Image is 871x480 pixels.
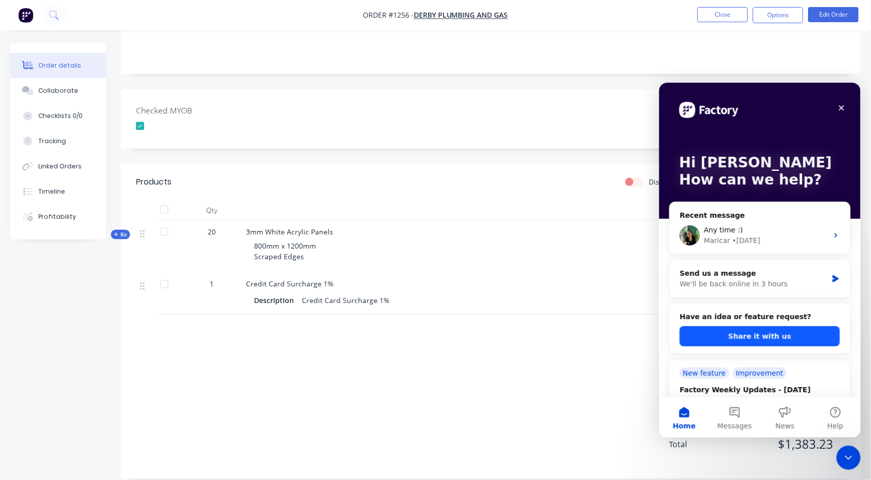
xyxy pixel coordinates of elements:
[38,212,76,221] div: Profitability
[298,293,394,308] div: Credit Card Surcharge 1%
[808,7,859,22] button: Edit Order
[246,227,333,236] span: 3mm White Acrylic Panels
[10,129,106,154] button: Tracking
[10,78,106,103] button: Collaborate
[698,7,748,22] button: Close
[649,279,692,289] span: $12.45
[753,7,803,23] button: Options
[254,242,316,262] span: 800mm x 1200mm Scraped Edges
[181,200,242,220] div: Qty
[645,200,696,220] div: Cost
[111,230,130,239] div: Kit
[414,11,508,20] a: Derby Plumbing and Gas
[10,53,106,78] button: Order details
[208,226,216,237] span: 20
[649,176,733,187] label: Display actual quantities
[18,8,33,23] img: Factory
[363,11,414,20] span: Order #1256 -
[10,179,106,204] button: Timeline
[210,279,214,289] span: 1
[38,162,82,171] div: Linked Orders
[10,204,106,229] button: Profitability
[38,111,83,121] div: Checklists 0/0
[759,436,834,454] span: $1,383.23
[254,293,298,308] div: Description
[246,279,334,289] span: Credit Card Surcharge 1%
[659,83,861,438] iframe: Intercom live chat
[10,103,106,129] button: Checklists 0/0
[136,104,262,116] label: Checked MYOB
[669,439,759,451] span: Total
[114,231,127,238] span: Kit
[38,86,78,95] div: Collaborate
[38,61,81,70] div: Order details
[38,187,65,196] div: Timeline
[38,137,66,146] div: Tracking
[136,176,171,188] div: Products
[837,446,861,470] iframe: Intercom live chat
[10,154,106,179] button: Linked Orders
